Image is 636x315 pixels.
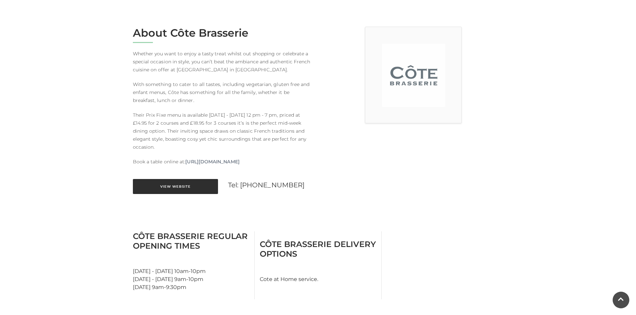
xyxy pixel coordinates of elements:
p: Book a table online at: [133,158,313,166]
div: Cote at Home service. [255,231,382,299]
p: With something to cater to all tastes, including vegetarian, gluten free and enfant menus, Côte h... [133,80,313,104]
a: View Website [133,179,218,194]
div: [DATE] - [DATE] 10am-10pm [DATE] - [DATE] 9am-10pm [DATE] 9am-9:30pm [128,231,255,299]
h2: About Côte Brasserie [133,27,313,39]
p: Whether you want to enjoy a tasty treat whilst out shopping or celebrate a special occasion in st... [133,50,313,74]
a: Tel: [PHONE_NUMBER] [228,181,305,189]
a: [URL][DOMAIN_NAME] [185,158,239,166]
h3: Côte Brasserie Regular Opening Times [133,231,249,251]
p: Their Prix Fixe menu is available [DATE] - [DATE] 12 pm - 7 pm, priced at £14.95 for 2 courses an... [133,111,313,151]
h3: Côte Brasserie Delivery Options [260,239,376,259]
